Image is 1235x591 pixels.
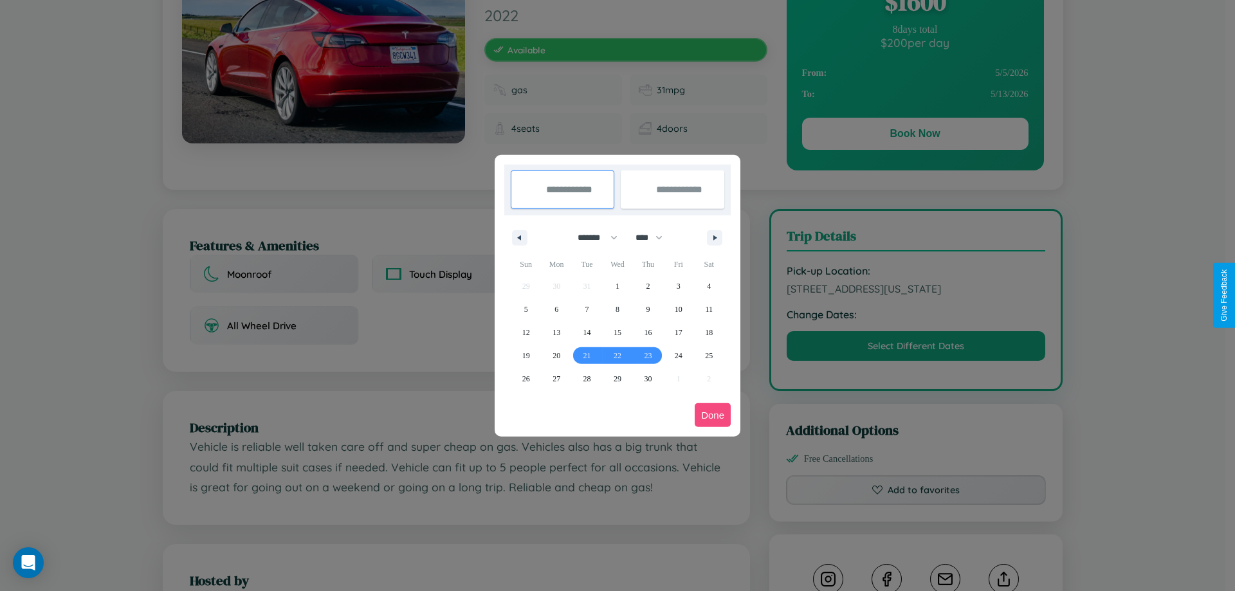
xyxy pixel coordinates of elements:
span: Sat [694,254,724,275]
button: 4 [694,275,724,298]
span: 29 [614,367,621,390]
button: 13 [541,321,571,344]
button: 19 [511,344,541,367]
button: 10 [663,298,693,321]
button: 7 [572,298,602,321]
button: 3 [663,275,693,298]
span: 1 [616,275,619,298]
span: 18 [705,321,713,344]
span: 19 [522,344,530,367]
span: 13 [553,321,560,344]
button: 6 [541,298,571,321]
button: 5 [511,298,541,321]
button: 12 [511,321,541,344]
span: 16 [644,321,652,344]
span: 6 [554,298,558,321]
span: 2 [646,275,650,298]
button: 29 [602,367,632,390]
span: 21 [583,344,591,367]
span: 12 [522,321,530,344]
button: 24 [663,344,693,367]
span: 14 [583,321,591,344]
span: 25 [705,344,713,367]
button: 17 [663,321,693,344]
span: 7 [585,298,589,321]
button: 18 [694,321,724,344]
div: Give Feedback [1220,269,1229,322]
button: 21 [572,344,602,367]
span: Sun [511,254,541,275]
span: 8 [616,298,619,321]
span: 17 [675,321,682,344]
span: Fri [663,254,693,275]
span: 22 [614,344,621,367]
span: 3 [677,275,681,298]
span: 26 [522,367,530,390]
button: 2 [633,275,663,298]
button: 23 [633,344,663,367]
span: Wed [602,254,632,275]
span: Thu [633,254,663,275]
span: 15 [614,321,621,344]
span: 11 [705,298,713,321]
button: 27 [541,367,571,390]
span: 5 [524,298,528,321]
span: 30 [644,367,652,390]
span: Mon [541,254,571,275]
button: 15 [602,321,632,344]
button: 1 [602,275,632,298]
span: 20 [553,344,560,367]
span: Tue [572,254,602,275]
button: 26 [511,367,541,390]
button: 14 [572,321,602,344]
span: 9 [646,298,650,321]
button: 25 [694,344,724,367]
button: 20 [541,344,571,367]
button: 11 [694,298,724,321]
button: 8 [602,298,632,321]
button: 16 [633,321,663,344]
div: Open Intercom Messenger [13,547,44,578]
span: 4 [707,275,711,298]
button: Done [695,403,731,427]
span: 23 [644,344,652,367]
button: 22 [602,344,632,367]
button: 9 [633,298,663,321]
button: 28 [572,367,602,390]
button: 30 [633,367,663,390]
span: 28 [583,367,591,390]
span: 27 [553,367,560,390]
span: 10 [675,298,682,321]
span: 24 [675,344,682,367]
